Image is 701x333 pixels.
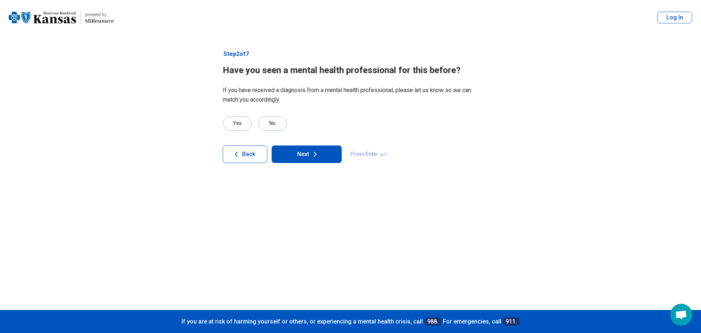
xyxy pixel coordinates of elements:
button: Next [272,145,342,163]
div: No [258,116,287,131]
span: Press Enter [346,145,391,163]
button: Back [223,145,267,163]
div: powered by [85,11,114,18]
img: Blue Cross Blue Shield Kansas [9,9,76,26]
h1: Have you seen a mental health professional for this before? [223,64,478,77]
p: If you are at risk of harming yourself or others, or experiencing a mental health crisis, call Fo... [7,317,694,326]
div: Yes [223,116,252,131]
a: 911. [503,317,520,326]
a: 988. [424,317,441,326]
button: Log In [657,12,692,23]
p: Step 2 of 7 [223,50,478,58]
div: Open chat [670,304,692,326]
a: Blue Cross Blue Shield Kansaspowered by [9,9,114,26]
p: If you have received a diagnosis from a mental health professional, please let us know so we can ... [223,86,478,105]
span: Back [242,151,255,157]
